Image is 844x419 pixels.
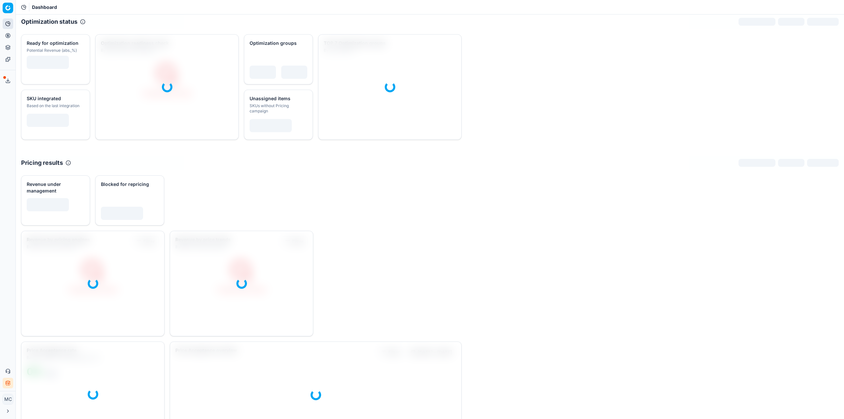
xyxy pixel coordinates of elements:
div: Optimization groups [250,40,306,46]
div: Revenue under management [27,181,83,194]
h2: Pricing results [21,158,63,167]
span: Dashboard [32,4,57,11]
button: MC [3,394,13,404]
div: Ready for optimization [27,40,83,46]
div: Potential Revenue (abs.,%) [27,48,83,53]
nav: breadcrumb [32,4,57,11]
div: Based on the last integration [27,103,83,108]
div: Unassigned items [250,95,306,102]
div: SKU integrated [27,95,83,102]
span: MC [3,394,13,404]
div: SKUs without Pricing campaign [250,103,306,114]
h2: Optimization status [21,17,77,26]
div: Blocked for repricing [101,181,157,188]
